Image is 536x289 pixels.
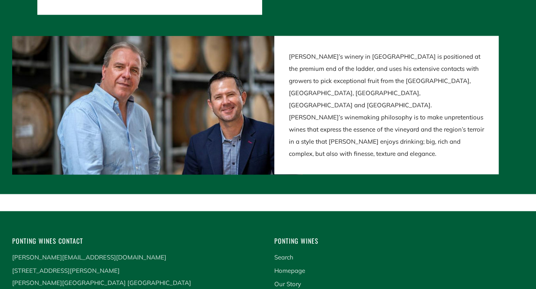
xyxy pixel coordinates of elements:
h4: Ponting Wines Contact [12,236,262,246]
a: Search [274,253,293,261]
a: Our Story [274,280,301,288]
h4: Ponting Wines [274,236,524,246]
a: [PERSON_NAME][EMAIL_ADDRESS][DOMAIN_NAME] [12,253,166,261]
a: Homepage [274,267,305,274]
p: [PERSON_NAME]’s winery in [GEOGRAPHIC_DATA] is positioned at the premium end of the ladder, and u... [289,51,484,160]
